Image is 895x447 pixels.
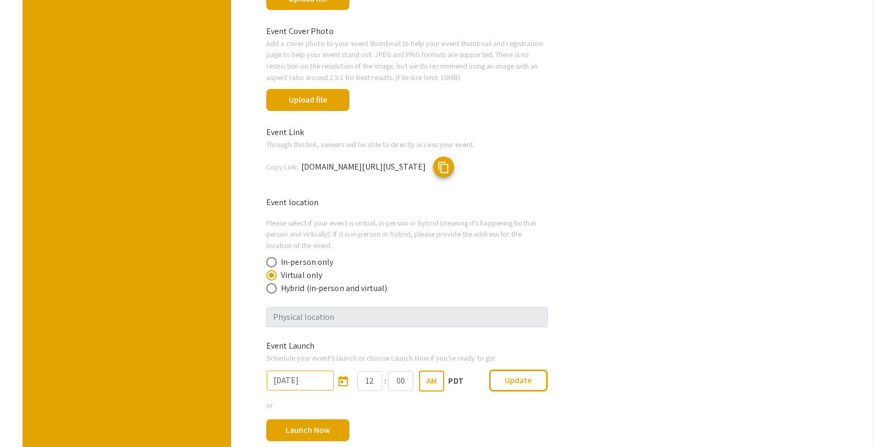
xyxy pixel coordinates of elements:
[266,307,548,327] input: Physical location
[301,161,426,172] span: [DOMAIN_NAME][URL][US_STATE]
[357,371,382,391] input: Hours
[277,269,322,282] span: Virtual only
[277,282,387,295] span: Hybrid (in-person and virtual)
[258,126,556,139] div: Event Link
[258,25,556,38] div: Event Cover Photo
[258,399,556,411] div: or
[266,38,548,83] p: Add a cover photo to your event thumbnail to help your event thumbnail and registration page to h...
[266,139,548,150] p: Through this link, viewers will be able to directly access your event.
[277,256,333,269] span: In-person only
[419,371,444,392] button: AM
[8,400,44,439] iframe: Chat
[359,87,384,112] span: done
[333,371,354,392] button: Open calendar
[359,415,384,440] span: done
[433,157,454,177] button: copy submission link button
[266,89,349,111] button: Upload file
[489,370,548,392] button: Update
[266,217,548,251] p: Please select if your event is virtual, in-person or hybrid (meaning it's happening both in perso...
[463,162,491,173] span: Copied!
[437,161,450,174] span: content_copy
[258,340,333,352] div: Event Launch
[382,375,389,387] div: :
[266,352,548,364] p: Schedule your event's launch or choose Launch Now if you're ready to go!
[388,371,413,391] input: Minutes
[266,419,349,441] button: Launch Now
[444,371,463,387] div: PDT
[266,162,298,172] span: Copy Link:
[266,196,548,209] p: Event location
